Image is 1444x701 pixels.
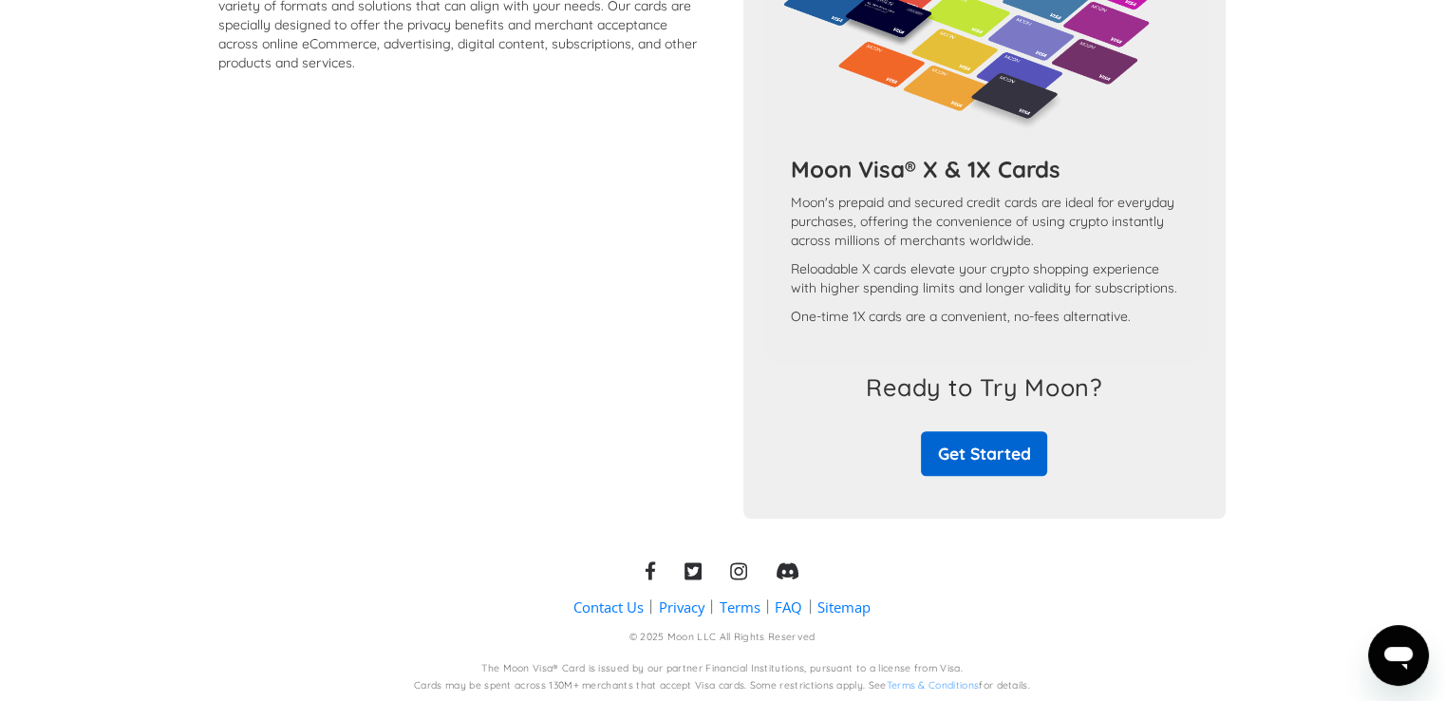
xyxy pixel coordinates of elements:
[791,259,1178,297] p: Reloadable X cards elevate your crypto shopping experience with higher spending limits and longer...
[791,155,1178,183] h3: Moon Visa® X & 1X Cards
[866,373,1103,402] h3: Ready to Try Moon?
[775,597,802,617] a: FAQ
[791,307,1178,326] p: One-time 1X cards are a convenient, no-fees alternative.
[481,662,963,676] div: The Moon Visa® Card is issued by our partner Financial Institutions, pursuant to a license from V...
[921,431,1047,476] a: Get Started
[573,597,644,617] a: Contact Us
[817,597,871,617] a: Sitemap
[1368,625,1429,686] iframe: Button to launch messaging window
[659,597,704,617] a: Privacy
[886,679,979,692] a: Terms & Conditions
[414,679,1030,693] div: Cards may be spent across 130M+ merchants that accept Visa cards. Some restrictions apply. See fo...
[720,597,760,617] a: Terms
[791,193,1178,250] p: Moon's prepaid and secured credit cards are ideal for everyday purchases, offering the convenienc...
[629,631,816,645] div: © 2025 Moon LLC All Rights Reserved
